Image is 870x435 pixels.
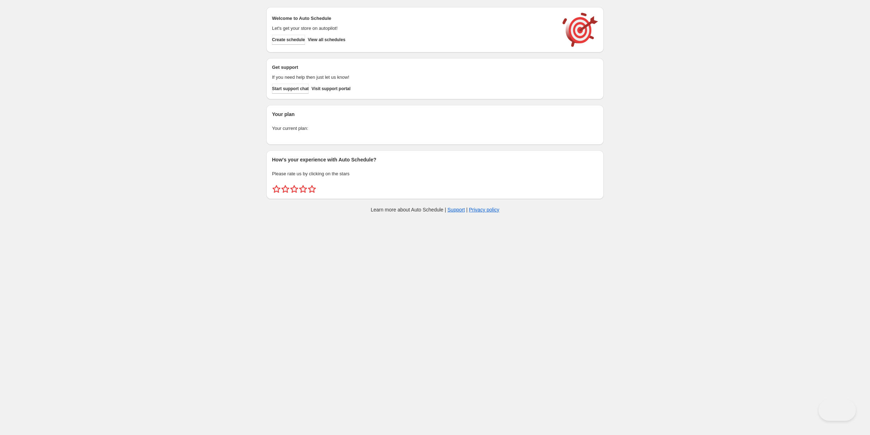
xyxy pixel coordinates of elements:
button: Create schedule [272,35,305,45]
a: Privacy policy [469,207,500,213]
h2: Welcome to Auto Schedule [272,15,555,22]
span: View all schedules [308,37,346,43]
p: Please rate us by clicking on the stars [272,170,598,177]
a: Visit support portal [311,84,350,94]
p: Let's get your store on autopilot! [272,25,555,32]
p: Learn more about Auto Schedule | | [371,206,499,213]
h2: Get support [272,64,555,71]
h2: Your plan [272,111,598,118]
span: Create schedule [272,37,305,43]
p: Your current plan: [272,125,598,132]
p: If you need help then just let us know! [272,74,555,81]
button: View all schedules [308,35,346,45]
a: Start support chat [272,84,309,94]
iframe: Toggle Customer Support [819,400,856,421]
a: Support [447,207,465,213]
h2: How's your experience with Auto Schedule? [272,156,598,163]
span: Visit support portal [311,86,350,92]
span: Start support chat [272,86,309,92]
